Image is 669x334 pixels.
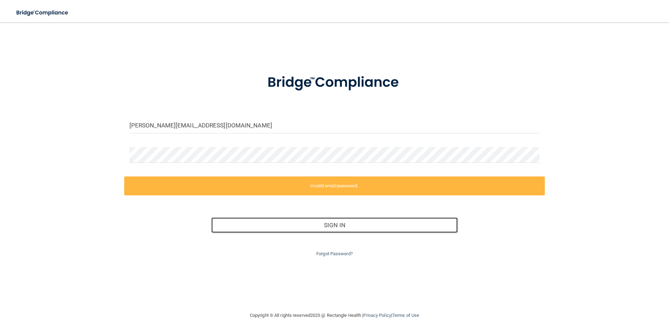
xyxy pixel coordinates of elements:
div: Copyright © All rights reserved 2025 @ Rectangle Health | | [207,304,462,327]
img: bridge_compliance_login_screen.278c3ca4.svg [253,64,416,101]
iframe: Drift Widget Chat Controller [548,284,661,312]
a: Privacy Policy [363,313,391,318]
input: Email [129,118,540,133]
label: Invalid email/password. [124,176,545,195]
button: Sign In [211,217,458,233]
a: Forgot Password? [316,251,353,256]
img: bridge_compliance_login_screen.278c3ca4.svg [10,6,75,20]
a: Terms of Use [392,313,419,318]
